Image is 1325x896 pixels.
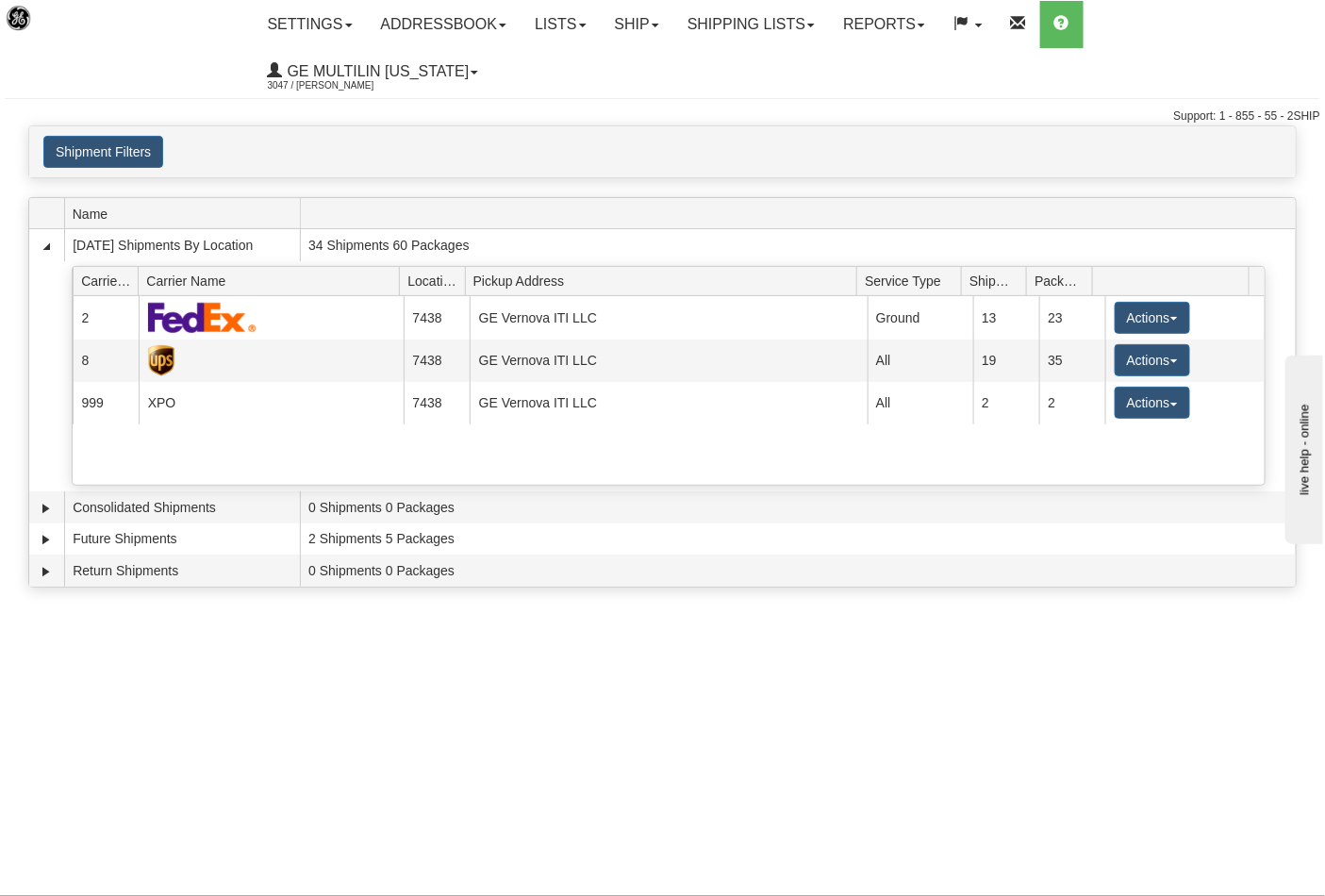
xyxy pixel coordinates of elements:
td: Future Shipments [64,523,300,556]
a: Expand [37,530,56,549]
td: [DATE] Shipments By Location [64,229,300,261]
button: Shipment Filters [43,136,163,168]
td: 8 [73,340,139,382]
td: Consolidated Shipments [64,491,300,523]
img: logo3047.jpg [5,5,101,53]
td: 35 [1039,340,1105,382]
a: Collapse [37,237,56,256]
span: Carrier Name [146,266,399,295]
div: live help - online [14,16,174,30]
img: FedEx Express® [148,302,257,333]
td: 2 [1039,382,1105,424]
a: Settings [254,1,367,48]
td: 999 [73,382,139,424]
span: Shipments [969,266,1027,295]
td: 13 [973,296,1039,339]
td: 0 Shipments 0 Packages [300,491,1296,523]
td: 34 Shipments 60 Packages [300,229,1296,261]
td: 7438 [404,296,470,339]
a: Shipping lists [673,1,829,48]
iframe: chat widget [1282,352,1323,544]
td: GE Vernova ITI LLC [470,382,867,424]
button: Actions [1115,344,1190,376]
td: Ground [868,296,973,339]
td: GE Vernova ITI LLC [470,340,867,382]
a: GE Multilin [US_STATE] 3047 / [PERSON_NAME] [254,48,493,95]
span: Name [73,199,300,228]
img: UPS [148,345,174,376]
a: Ship [601,1,673,48]
td: All [868,340,973,382]
a: Reports [829,1,939,48]
td: 19 [973,340,1039,382]
span: Location Id [407,266,465,295]
td: XPO [139,382,404,424]
span: GE Multilin [US_STATE] [283,63,470,79]
td: 2 Shipments 5 Packages [300,523,1296,556]
td: 23 [1039,296,1105,339]
a: Addressbook [367,1,522,48]
td: 2 [73,296,139,339]
a: Expand [37,562,56,581]
span: Carrier Id [81,266,139,295]
td: 7438 [404,340,470,382]
div: Support: 1 - 855 - 55 - 2SHIP [5,108,1320,124]
td: 7438 [404,382,470,424]
span: Service Type [865,266,961,295]
button: Actions [1115,387,1190,419]
td: All [868,382,973,424]
span: Pickup Address [473,266,857,295]
td: 0 Shipments 0 Packages [300,555,1296,587]
button: Actions [1115,302,1190,334]
span: Packages [1035,266,1092,295]
td: Return Shipments [64,555,300,587]
a: Lists [521,1,600,48]
td: GE Vernova ITI LLC [470,296,867,339]
td: 2 [973,382,1039,424]
a: Expand [37,499,56,518]
span: 3047 / [PERSON_NAME] [268,76,409,95]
